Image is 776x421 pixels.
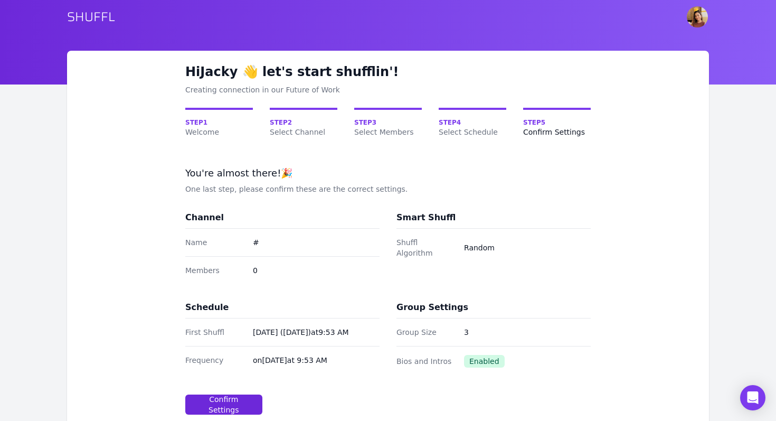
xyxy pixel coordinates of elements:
[439,118,506,127] span: Step 4
[396,356,456,367] dt: Bios and Intros
[396,237,456,258] dt: Shuffl Algorithm
[523,118,591,127] span: Step 5
[185,127,253,137] span: Welcome
[354,127,422,137] span: Select Members
[253,327,380,338] dd: [DATE] ([DATE]) at 9:53 AM
[185,167,281,179] span: You're almost there!
[439,127,506,137] span: Select Schedule
[185,237,244,248] dt: Name
[194,394,253,415] div: Confirm Settings
[464,327,591,338] dd: 3
[185,327,244,338] dt: First Shuffl
[253,237,380,248] dd: #
[464,242,591,253] dd: Random
[281,167,292,179] span: emoji tada
[270,108,337,137] a: Step2Select Channel
[185,184,591,194] p: One last step, please confirm these are the correct settings.
[185,63,591,80] h1: Hi Jacky let's start shufflin'!
[464,355,505,368] span: Enabled
[253,265,380,276] dd: 0
[396,211,456,224] h3: Smart Shuffl
[686,5,709,29] button: User menu
[270,118,337,127] span: Step 2
[185,118,253,127] span: Step 1
[354,108,422,137] a: Step3Select Members
[354,118,422,127] span: Step 3
[185,301,229,314] h3: Schedule
[396,327,456,338] dt: Group Size
[253,355,380,366] dd: on [DATE] at 9:53 AM
[687,6,708,27] img: Jacky Van Gramberg
[185,395,262,415] button: Confirm Settings
[523,108,591,137] a: Step5Confirm Settings
[185,211,224,224] h3: Channel
[523,127,591,137] span: Confirm Settings
[185,85,591,95] div: Creating connection in our Future of Work
[185,355,244,366] dt: Frequency
[67,8,115,25] a: SHUFFL
[396,301,468,314] h3: Group Settings
[242,64,258,79] span: emoji wave
[439,108,506,137] a: Step4Select Schedule
[740,385,765,410] div: Open Intercom Messenger
[270,127,337,137] span: Select Channel
[185,265,244,276] dt: Members
[185,108,591,137] nav: Onboarding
